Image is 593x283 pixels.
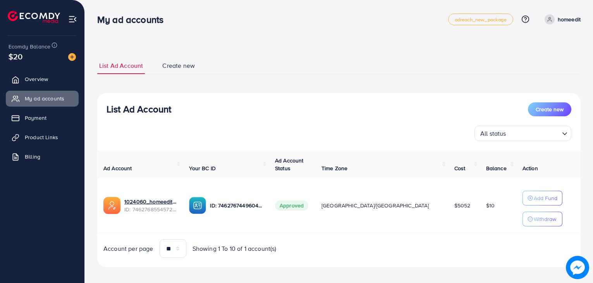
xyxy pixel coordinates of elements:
[25,133,58,141] span: Product Links
[486,202,495,209] span: $10
[523,164,538,172] span: Action
[8,11,60,23] img: logo
[454,202,471,209] span: $5052
[25,75,48,83] span: Overview
[509,126,559,139] input: Search for option
[275,157,304,172] span: Ad Account Status
[321,164,347,172] span: Time Zone
[9,51,22,62] span: $20
[566,256,589,279] img: image
[536,105,564,113] span: Create new
[474,126,571,141] div: Search for option
[454,164,466,172] span: Cost
[9,43,50,50] span: Ecomdy Balance
[124,205,177,213] span: ID: 7462768554572742672
[6,91,79,106] a: My ad accounts
[124,198,177,205] a: 1024060_homeedit7_1737561213516
[455,17,507,22] span: adreach_new_package
[97,14,170,25] h3: My ad accounts
[162,61,195,70] span: Create new
[103,244,153,253] span: Account per page
[103,197,120,214] img: ic-ads-acc.e4c84228.svg
[189,197,206,214] img: ic-ba-acc.ded83a64.svg
[523,191,562,205] button: Add Fund
[6,110,79,126] a: Payment
[68,15,77,24] img: menu
[25,153,40,160] span: Billing
[103,164,132,172] span: Ad Account
[25,95,64,102] span: My ad accounts
[275,200,308,211] span: Approved
[528,102,571,116] button: Create new
[189,164,216,172] span: Your BC ID
[99,61,143,70] span: List Ad Account
[124,198,177,214] div: <span class='underline'>1024060_homeedit7_1737561213516</span></br>7462768554572742672
[6,149,79,164] a: Billing
[486,164,507,172] span: Balance
[193,244,277,253] span: Showing 1 To 10 of 1 account(s)
[6,129,79,145] a: Product Links
[68,53,76,61] img: image
[523,212,562,226] button: Withdraw
[6,71,79,87] a: Overview
[534,193,557,203] p: Add Fund
[321,202,429,209] span: [GEOGRAPHIC_DATA]/[GEOGRAPHIC_DATA]
[479,128,508,139] span: All status
[541,14,581,24] a: homeedit
[25,114,46,122] span: Payment
[107,104,171,115] h3: List Ad Account
[210,201,262,210] p: ID: 7462767449604177937
[448,14,513,25] a: adreach_new_package
[558,15,581,24] p: homeedit
[534,214,556,224] p: Withdraw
